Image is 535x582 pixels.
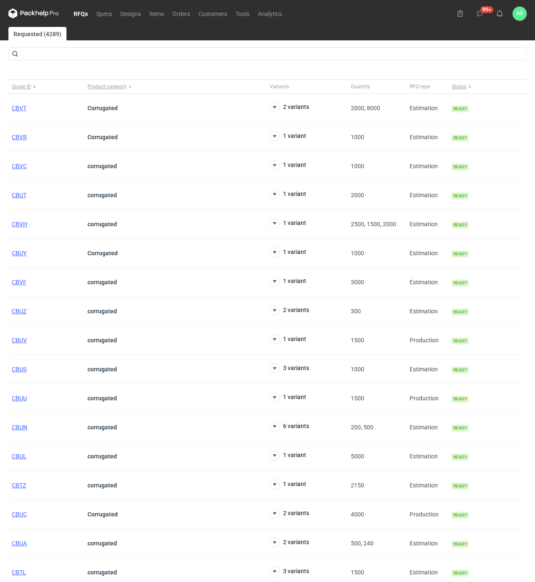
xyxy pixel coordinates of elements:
[12,105,26,111] span: CBVT
[410,83,430,90] span: RFQ type
[406,268,448,297] div: Estimation
[452,83,466,90] span: Status
[452,135,469,141] span: Ready
[12,395,27,402] a: CBUU
[12,569,26,576] a: CBTL
[12,308,26,315] a: CBUZ
[513,7,527,21] figcaption: AŚ
[406,152,448,181] div: Estimation
[351,366,364,373] span: 1000
[12,83,31,90] span: Quote ID
[270,479,306,489] button: 1 variant
[12,163,27,169] a: CBVC
[12,511,27,518] span: CBUC
[351,569,364,576] span: 1500
[87,540,117,547] strong: corrugated
[448,80,524,93] button: Status
[452,512,469,519] span: Ready
[406,442,448,471] div: Estimation
[406,210,448,239] div: Estimation
[270,276,306,286] button: 1 variant
[87,105,118,111] strong: Corrugated
[87,221,117,228] strong: corrugated
[12,134,27,140] a: CBVR
[87,250,118,257] strong: Corrugated
[87,279,117,286] strong: corrugated
[406,384,448,413] div: Production
[270,218,306,228] button: 1 variant
[351,540,373,547] span: 500, 240
[270,189,306,199] button: 1 variant
[351,337,364,344] span: 1500
[452,570,469,577] span: Ready
[406,297,448,326] div: Estimation
[270,305,309,315] button: 2 variants
[87,83,127,90] span: Product category
[270,508,309,519] button: 2 variants
[69,8,92,19] a: RFQs
[231,8,254,19] a: Tools
[84,80,266,93] button: Product category
[351,221,396,228] span: 2500, 1500, 2000
[270,421,309,431] button: 6 variants
[406,413,448,442] div: Estimation
[12,482,26,489] a: CBTZ
[145,8,168,19] a: Items
[270,450,306,460] button: 1 variant
[270,363,309,373] button: 3 variants
[406,500,448,529] div: Production
[12,366,26,373] a: CBUS
[168,8,194,19] a: Orders
[12,250,26,257] a: CBUY
[513,7,527,21] div: Adrian Świerżewski
[87,424,117,431] strong: corrugated
[452,454,469,460] span: Ready
[406,529,448,558] div: Estimation
[406,471,448,500] div: Estimation
[473,7,487,20] button: 99+
[452,193,469,199] span: Ready
[87,163,117,169] strong: corrugated
[270,83,289,90] span: Variants
[270,247,306,257] button: 1 variant
[452,425,469,431] span: Ready
[87,366,117,373] strong: corrugated
[12,424,27,431] a: CBUN
[452,164,469,170] span: Ready
[351,134,364,140] span: 1000
[87,511,118,518] strong: Corrugated
[351,279,364,286] span: 3000
[452,367,469,373] span: Ready
[351,482,364,489] span: 2150
[12,540,27,547] a: CBUA
[8,8,59,19] svg: Packhelp Pro
[406,326,448,355] div: Production
[194,8,231,19] a: Customers
[406,181,448,210] div: Estimation
[270,131,306,141] button: 1 variant
[270,566,309,577] button: 3 variants
[351,308,361,315] span: 300
[452,483,469,489] span: Ready
[270,160,306,170] button: 1 variant
[12,221,27,228] a: CBVH
[452,280,469,286] span: Ready
[12,453,26,460] a: CBUL
[452,338,469,344] span: Ready
[406,123,448,152] div: Estimation
[87,192,117,198] strong: corrugated
[87,569,117,576] strong: corrugated
[87,395,117,402] strong: corrugated
[8,80,84,93] button: Quote ID
[351,163,364,169] span: 1000
[406,94,448,123] div: Estimation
